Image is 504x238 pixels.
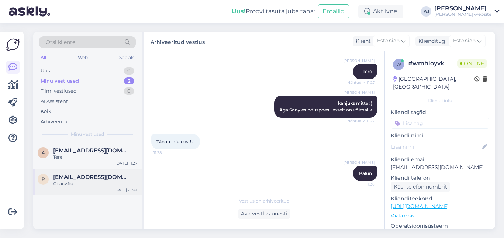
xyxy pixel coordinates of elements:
span: w [396,62,401,67]
span: [PERSON_NAME] [343,90,375,95]
div: [DATE] 11:27 [115,161,137,166]
span: a [42,150,45,155]
div: [GEOGRAPHIC_DATA], [GEOGRAPHIC_DATA] [393,75,474,91]
div: 0 [124,87,134,95]
span: Nähtud ✓ 11:27 [347,118,375,124]
div: 0 [124,67,134,75]
div: Uus [41,67,50,75]
input: Lisa nimi [391,143,481,151]
span: [PERSON_NAME] [343,160,375,165]
div: Klient [353,37,371,45]
span: Online [457,59,487,68]
div: 2 [124,77,134,85]
p: Kliendi telefon [391,174,489,182]
p: Kliendi email [391,156,489,163]
span: asdad@mail.ee [53,147,130,154]
div: AJ [421,6,431,17]
span: [PERSON_NAME] [343,58,375,63]
div: Socials [118,53,136,62]
div: Tiimi vestlused [41,87,77,95]
div: Proovi tasuta juba täna: [232,7,315,16]
div: Arhiveeritud [41,118,71,125]
span: profuz@mail.ru [53,174,130,180]
div: Kõik [41,108,51,115]
input: Lisa tag [391,118,489,129]
div: Tere [53,154,137,161]
a: [PERSON_NAME][PERSON_NAME] website [434,6,500,17]
div: Klienditugi [415,37,447,45]
div: Minu vestlused [41,77,79,85]
img: Askly Logo [6,38,20,52]
span: 11:28 [153,150,181,155]
div: Kliendi info [391,97,489,104]
div: # wmhloyvk [408,59,457,68]
span: Nähtud ✓ 11:27 [347,80,375,85]
span: Palun [359,170,372,176]
div: Спасибо [53,180,137,187]
a: [URL][DOMAIN_NAME] [391,203,449,210]
p: [EMAIL_ADDRESS][DOMAIN_NAME] [391,163,489,171]
span: Tere [363,69,372,74]
button: Emailid [318,4,349,18]
span: Otsi kliente [46,38,75,46]
div: All [39,53,48,62]
div: Ava vestlus uuesti [238,209,290,219]
div: [PERSON_NAME] website [434,11,491,17]
div: Web [76,53,89,62]
div: Aktiivne [358,5,403,18]
div: [PERSON_NAME] [434,6,491,11]
label: Arhiveeritud vestlus [151,36,205,46]
span: Estonian [453,37,476,45]
span: Minu vestlused [71,131,104,138]
p: Operatsioonisüsteem [391,222,489,230]
p: Klienditeekond [391,195,489,203]
span: p [42,176,45,182]
b: Uus! [232,8,246,15]
span: Estonian [377,37,400,45]
p: Kliendi tag'id [391,108,489,116]
div: AI Assistent [41,98,68,105]
p: Kliendi nimi [391,132,489,139]
p: Vaata edasi ... [391,213,489,219]
span: Vestlus on arhiveeritud [239,198,290,204]
div: Küsi telefoninumbrit [391,182,450,192]
span: 11:30 [347,182,375,187]
span: Tänan info eest! :) [156,139,195,144]
div: [DATE] 22:41 [114,187,137,193]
